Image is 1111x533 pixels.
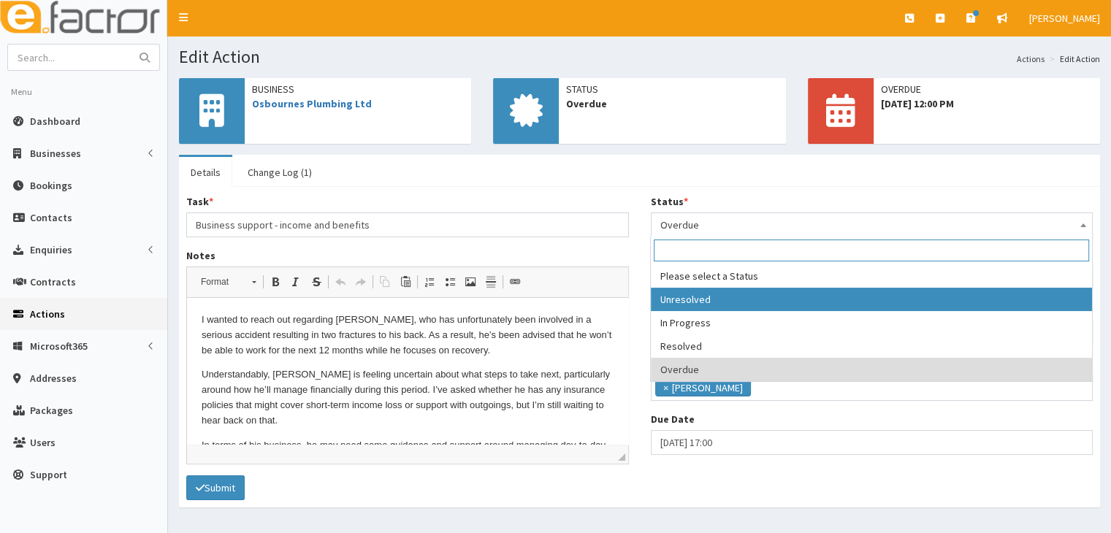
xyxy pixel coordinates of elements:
[179,157,232,188] a: Details
[193,272,264,292] a: Format
[481,272,501,291] a: Insert Horizontal Line
[651,288,1091,311] li: Unresolved
[30,372,77,385] span: Addresses
[440,272,460,291] a: Insert/Remove Bulleted List
[30,211,72,224] span: Contacts
[30,307,65,321] span: Actions
[265,272,286,291] a: Bold (Ctrl+B)
[651,358,1091,381] li: Overdue
[30,436,56,449] span: Users
[651,412,695,426] label: Due Date
[351,272,371,291] a: Redo (Ctrl+Y)
[1046,53,1100,65] li: Edit Action
[30,243,72,256] span: Enquiries
[460,272,481,291] a: Image
[881,82,1093,96] span: OVERDUE
[651,194,688,209] label: Status
[306,272,327,291] a: Strike Through
[30,147,81,160] span: Businesses
[30,468,67,481] span: Support
[186,248,215,263] label: Notes
[651,212,1093,237] span: Overdue
[186,475,245,500] button: Submit
[194,272,245,291] span: Format
[375,272,395,291] a: Copy (Ctrl+C)
[651,334,1091,358] li: Resolved
[186,194,213,209] label: Task
[30,179,72,192] span: Bookings
[252,82,464,96] span: Business
[1029,12,1100,25] span: [PERSON_NAME]
[419,272,440,291] a: Insert/Remove Numbered List
[566,96,778,111] span: Overdue
[30,275,76,288] span: Contracts
[566,82,778,96] span: Status
[8,45,131,70] input: Search...
[505,272,525,291] a: Link (Ctrl+L)
[286,272,306,291] a: Italic (Ctrl+I)
[30,115,80,128] span: Dashboard
[30,340,88,353] span: Microsoft365
[187,298,628,444] iframe: Rich Text Editor, notes
[660,215,1084,235] span: Overdue
[618,453,625,461] span: Drag to resize
[236,157,324,188] a: Change Log (1)
[252,97,372,110] a: Osbournes Plumbing Ltd
[655,379,751,396] li: Julie Sweeney
[651,264,1091,288] li: Please select a Status
[179,47,1100,66] h1: Edit Action
[395,272,416,291] a: Paste (Ctrl+V)
[30,404,73,417] span: Packages
[1017,53,1045,65] a: Actions
[330,272,351,291] a: Undo (Ctrl+Z)
[15,140,427,216] p: In terms of his business, he may need some guidance and support around managing day-to-day admin ...
[881,96,1093,111] span: [DATE] 12:00 PM
[651,311,1091,334] li: In Progress
[663,380,668,395] span: ×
